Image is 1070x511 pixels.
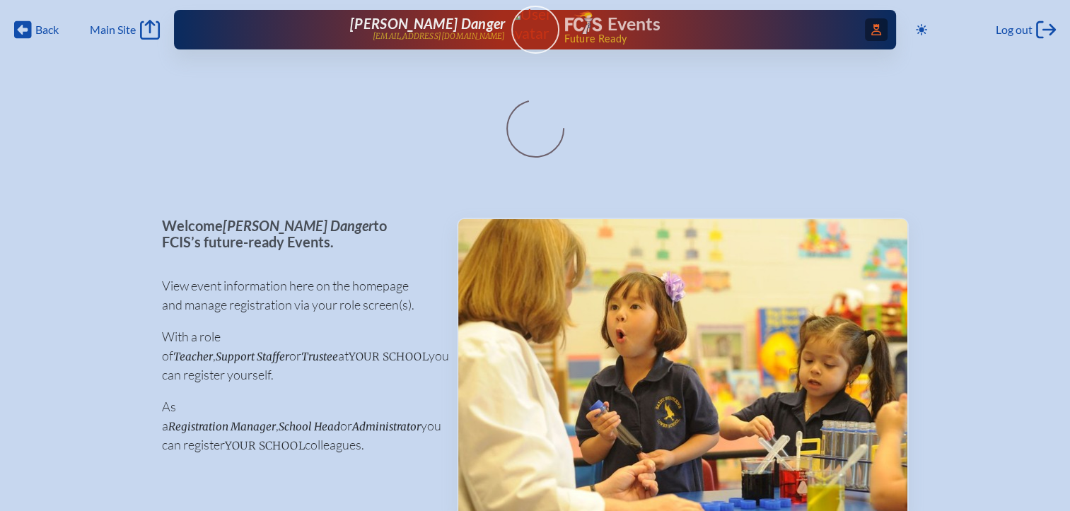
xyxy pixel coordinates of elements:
a: Main Site [90,20,159,40]
span: Main Site [90,23,136,37]
p: As a , or you can register colleagues. [162,397,434,454]
span: Support Staffer [216,350,289,363]
span: Trustee [301,350,338,363]
span: Log out [996,23,1033,37]
img: User Avatar [505,5,565,42]
span: Teacher [173,350,213,363]
span: Future Ready [564,34,851,44]
a: User Avatar [511,6,559,54]
span: Administrator [352,420,421,433]
p: View event information here on the homepage and manage registration via your role screen(s). [162,276,434,315]
span: your school [225,439,305,452]
span: Back [35,23,59,37]
p: [EMAIL_ADDRESS][DOMAIN_NAME] [373,32,506,41]
span: [PERSON_NAME] Danger [350,15,505,32]
p: With a role of , or at you can register yourself. [162,327,434,384]
span: School Head [279,420,340,433]
span: [PERSON_NAME] Danger [223,217,373,234]
div: FCIS Events — Future ready [565,11,851,44]
span: Registration Manager [168,420,276,433]
span: your school [349,350,429,363]
p: Welcome to FCIS’s future-ready Events. [162,218,434,249]
a: [PERSON_NAME] Danger[EMAIL_ADDRESS][DOMAIN_NAME] [219,16,506,44]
